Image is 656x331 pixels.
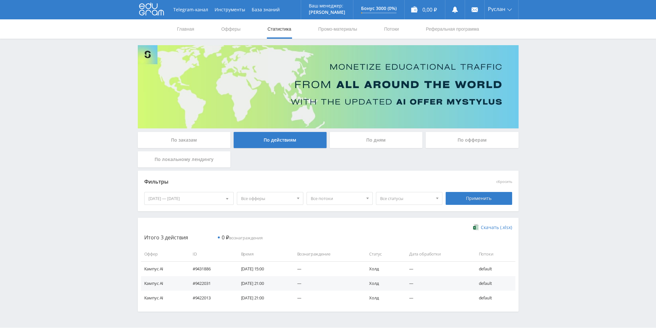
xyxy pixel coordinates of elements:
[403,276,472,291] td: —
[144,177,419,187] div: Фильтры
[403,261,472,276] td: —
[363,247,403,261] td: Статус
[380,192,432,205] span: Все статусы
[138,151,231,167] div: По локальному лендингу
[361,6,397,11] p: Бонус 3000 (0%)
[186,291,235,305] td: #9422013
[496,180,512,184] button: сбросить
[141,291,186,305] td: Кампус AI
[290,276,363,291] td: —
[309,3,345,8] p: Ваш менеджер:
[144,234,188,241] span: Итого 3 действия
[403,247,472,261] td: Дата обработки
[318,19,358,39] a: Промо-материалы
[311,192,363,205] span: Все потоки
[290,291,363,305] td: —
[290,261,363,276] td: —
[481,225,512,230] span: Скачать (.xlsx)
[473,224,512,231] a: Скачать (.xlsx)
[186,247,235,261] td: ID
[177,19,195,39] a: Главная
[222,234,229,241] span: 0 ₽
[383,19,399,39] a: Потоки
[473,224,479,230] img: xlsx
[186,276,235,291] td: #9422031
[363,291,403,305] td: Холд
[235,291,291,305] td: [DATE] 21:00
[234,132,327,148] div: По действиям
[472,276,515,291] td: default
[472,247,515,261] td: Потоки
[363,276,403,291] td: Холд
[186,261,235,276] td: #9431886
[141,247,186,261] td: Оффер
[290,247,363,261] td: Вознаграждение
[426,132,519,148] div: По офферам
[235,247,291,261] td: Время
[472,291,515,305] td: default
[363,261,403,276] td: Холд
[138,45,519,128] img: Banner
[403,291,472,305] td: —
[309,10,345,15] p: [PERSON_NAME]
[141,276,186,291] td: Кампус AI
[241,192,293,205] span: Все офферы
[425,19,480,39] a: Реферальная программа
[235,261,291,276] td: [DATE] 15:00
[235,276,291,291] td: [DATE] 21:00
[221,19,241,39] a: Офферы
[141,261,186,276] td: Кампус AI
[267,19,292,39] a: Статистика
[138,132,231,148] div: По заказам
[446,192,512,205] div: Применить
[222,235,263,241] span: вознаграждения
[472,261,515,276] td: default
[488,6,505,12] span: Руслан
[330,132,423,148] div: По дням
[145,192,234,205] div: [DATE] — [DATE]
